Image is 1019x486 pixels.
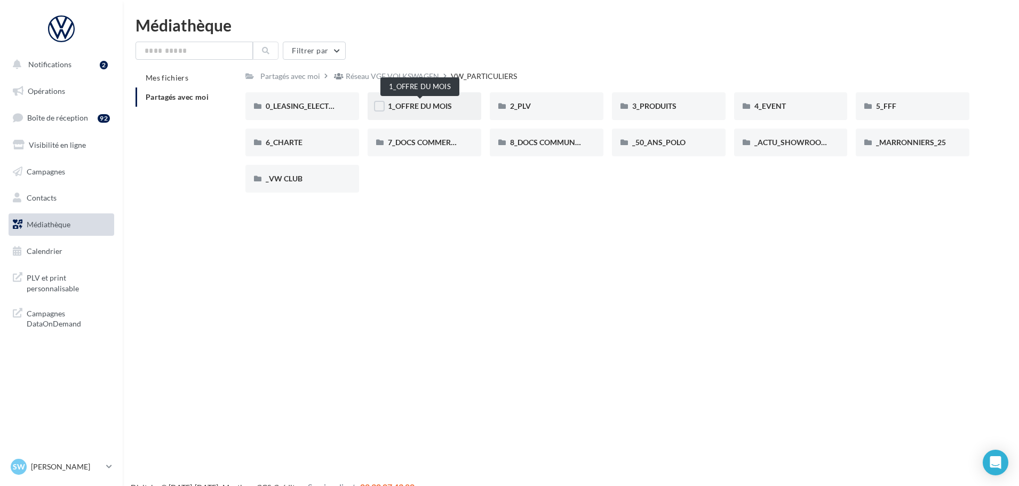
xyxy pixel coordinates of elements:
span: 2_PLV [510,101,531,110]
div: Partagés avec moi [260,71,320,82]
span: _MARRONNIERS_25 [876,138,946,147]
a: Calendrier [6,240,116,262]
a: PLV et print personnalisable [6,266,116,298]
span: 5_FFF [876,101,896,110]
div: VW_PARTICULIERS [451,71,517,82]
a: SW [PERSON_NAME] [9,457,114,477]
span: Campagnes [27,166,65,176]
div: 2 [100,61,108,69]
span: Mes fichiers [146,73,188,82]
div: Médiathèque [136,17,1006,33]
span: 8_DOCS COMMUNICATION [510,138,605,147]
a: Boîte de réception92 [6,106,116,129]
p: [PERSON_NAME] [31,461,102,472]
span: PLV et print personnalisable [27,270,110,293]
a: Contacts [6,187,116,209]
a: Visibilité en ligne [6,134,116,156]
a: Opérations [6,80,116,102]
div: Réseau VGF VOLKSWAGEN [346,71,439,82]
span: Contacts [27,193,57,202]
span: Opérations [28,86,65,95]
a: Médiathèque [6,213,116,236]
div: Open Intercom Messenger [983,450,1008,475]
div: 92 [98,114,110,123]
span: Boîte de réception [27,113,88,122]
span: 0_LEASING_ELECTRIQUE [266,101,351,110]
span: Partagés avec moi [146,92,209,101]
span: 4_EVENT [754,101,786,110]
button: Notifications 2 [6,53,112,76]
span: 7_DOCS COMMERCIAUX [388,138,474,147]
span: 6_CHARTE [266,138,302,147]
span: 1_OFFRE DU MOIS [388,101,452,110]
div: 1_OFFRE DU MOIS [380,77,459,96]
span: Notifications [28,60,71,69]
span: _ACTU_SHOWROOM [754,138,828,147]
button: Filtrer par [283,42,346,60]
span: _VW CLUB [266,174,302,183]
a: Campagnes [6,161,116,183]
span: Campagnes DataOnDemand [27,306,110,329]
span: SW [13,461,25,472]
span: Visibilité en ligne [29,140,86,149]
span: 3_PRODUITS [632,101,676,110]
span: _50_ANS_POLO [632,138,686,147]
a: Campagnes DataOnDemand [6,302,116,333]
span: Calendrier [27,246,62,256]
span: Médiathèque [27,220,70,229]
